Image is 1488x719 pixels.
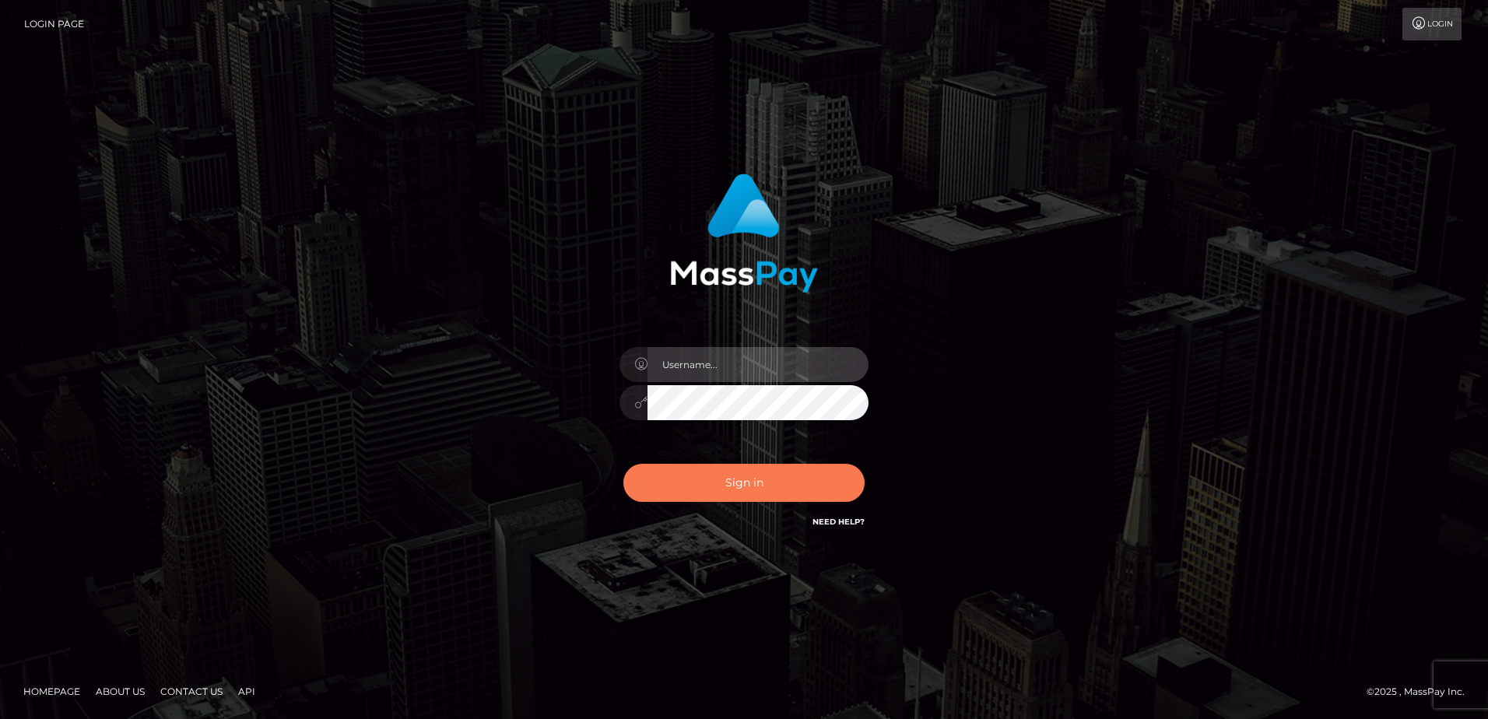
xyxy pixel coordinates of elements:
button: Sign in [623,464,865,502]
a: Login [1402,8,1462,40]
a: About Us [89,679,151,703]
a: API [232,679,261,703]
a: Login Page [24,8,84,40]
a: Need Help? [812,517,865,527]
input: Username... [647,347,869,382]
a: Homepage [17,679,86,703]
a: Contact Us [154,679,229,703]
div: © 2025 , MassPay Inc. [1367,683,1476,700]
img: MassPay Login [670,174,818,293]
